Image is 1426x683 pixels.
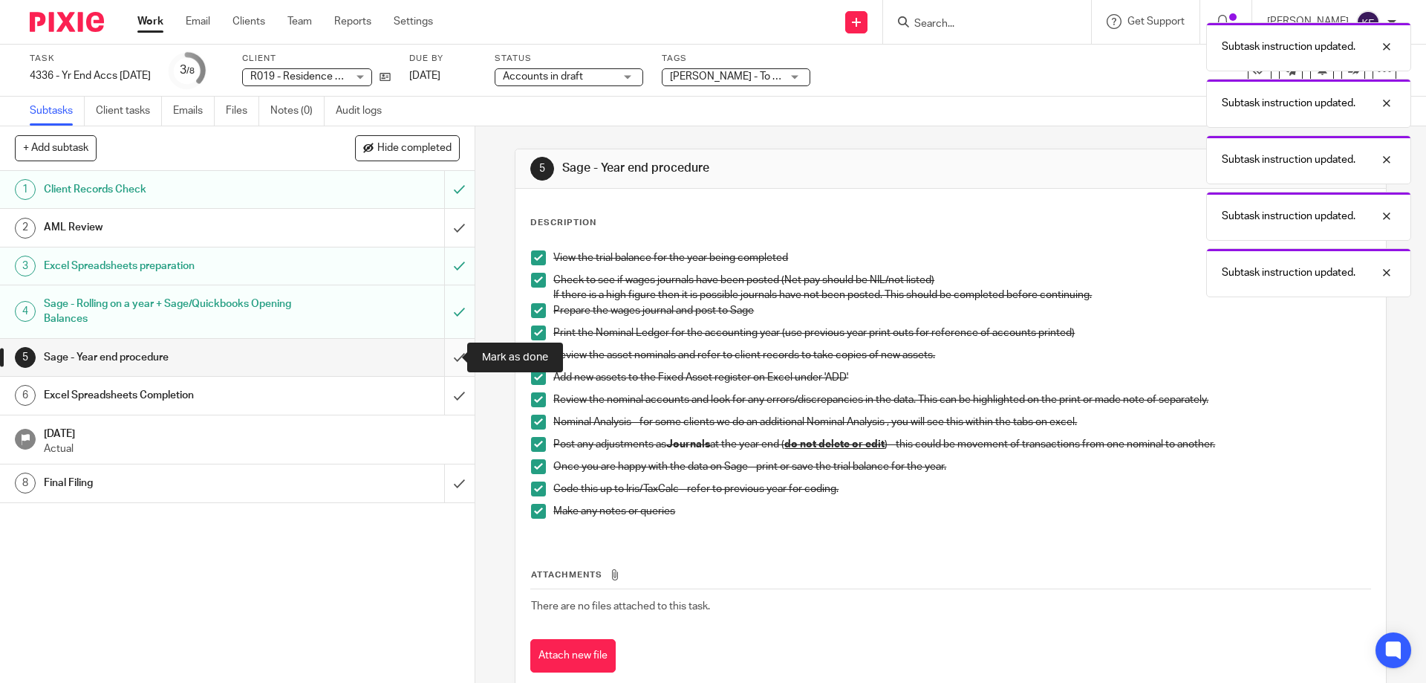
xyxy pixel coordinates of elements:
[662,53,810,65] label: Tags
[553,482,1370,496] p: Code this up to Iris/TaxCalc - refer to previous year for coding.
[553,415,1370,430] p: Nominal Analysis - for some clients we do an additional Nominal Analysis , you will see this with...
[137,14,163,29] a: Work
[44,346,301,369] h1: Sage - Year end procedure
[44,384,301,407] h1: Excel Spreadsheets Completion
[44,255,301,277] h1: Excel Spreadsheets preparation
[503,71,583,82] span: Accounts in draft
[186,14,210,29] a: Email
[15,301,36,322] div: 4
[666,439,710,450] strong: Journals
[336,97,393,126] a: Audit logs
[553,370,1370,385] p: Add new assets to the Fixed Asset register on Excel under 'ADD'
[173,97,215,126] a: Emails
[30,53,151,65] label: Task
[287,14,312,29] a: Team
[1222,265,1355,280] p: Subtask instruction updated.
[1222,39,1355,54] p: Subtask instruction updated.
[15,347,36,368] div: 5
[553,326,1370,340] p: Print the Nominal Ledger for the accounting year (use previous year print outs for reference of a...
[531,601,710,612] span: There are no files attached to this task.
[1222,209,1355,224] p: Subtask instruction updated.
[377,143,452,155] span: Hide completed
[44,293,301,331] h1: Sage - Rolling on a year + Sage/Quickbooks Opening Balances
[15,179,36,200] div: 1
[531,571,602,579] span: Attachments
[44,423,460,441] h1: [DATE]
[553,504,1370,519] p: Make any notes or queries
[530,217,596,229] p: Description
[355,135,460,161] button: Hide completed
[15,473,36,493] div: 8
[226,97,259,126] a: Files
[530,639,616,673] button: Attach new file
[553,392,1370,407] p: Review the nominal accounts and look for any errors/discrepancies in the data. This can be highli...
[1222,96,1355,111] p: Subtask instruction updated.
[553,348,1370,363] p: Review the asset nominals and refer to client records to take copies of new assets.
[670,71,803,82] span: [PERSON_NAME] - To review
[553,250,1370,265] p: View the trial balance for the year being completed
[784,439,885,450] u: do not delete or edit
[553,303,1370,318] p: Prepare the wages journal and post to Sage
[250,71,370,82] span: R019 - Residence Limited
[15,135,97,161] button: + Add subtask
[553,437,1370,452] p: Post any adjustments as at the year end ( ) - this could be movement of transactions from one nom...
[495,53,643,65] label: Status
[334,14,371,29] a: Reports
[409,53,476,65] label: Due by
[30,12,104,32] img: Pixie
[409,71,440,81] span: [DATE]
[30,68,151,83] div: 4336 - Yr End Accs 30.11.24
[44,216,301,239] h1: AML Review
[562,161,983,176] h1: Sage - Year end procedure
[30,97,85,126] a: Subtasks
[232,14,265,29] a: Clients
[1222,152,1355,167] p: Subtask instruction updated.
[553,273,1370,288] p: Check to see if wages journals have been posted (Net pay should be NIL/not listed)
[44,441,460,456] p: Actual
[15,385,36,406] div: 6
[44,472,301,494] h1: Final Filing
[394,14,433,29] a: Settings
[15,256,36,276] div: 3
[530,157,554,181] div: 5
[270,97,325,126] a: Notes (0)
[553,288,1370,302] p: If there is a high figure then it is possible journals have not been posted. This should be compl...
[553,459,1370,474] p: Once you are happy with the data on Sage - print or save the trial balance for the year.
[180,62,195,79] div: 3
[30,68,151,83] div: 4336 - Yr End Accs [DATE]
[186,67,195,75] small: /8
[96,97,162,126] a: Client tasks
[242,53,391,65] label: Client
[1356,10,1380,34] img: svg%3E
[44,178,301,201] h1: Client Records Check
[15,218,36,239] div: 2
